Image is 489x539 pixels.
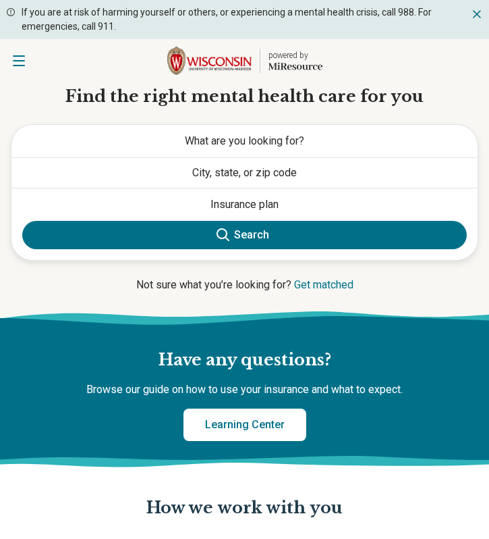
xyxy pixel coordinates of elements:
h1: Find the right mental health care for you [11,85,478,108]
a: Home page [167,42,322,80]
a: Get matched [294,278,353,291]
a: Learning Center [183,409,306,441]
p: Browse our guide on how to use your insurance and what to expect. [16,382,473,398]
p: Not sure what you’re looking for? [11,277,478,293]
button: What are you looking for? [11,125,478,157]
button: City, state, or zip code [11,158,478,188]
p: How we work with you [146,496,343,519]
span: What are you looking for? [185,134,304,147]
p: powered by [268,50,322,61]
button: Show suggestions [11,188,478,221]
button: Search [22,221,467,249]
h2: Have any questions? [16,349,473,371]
p: If you are at risk of harming yourself or others, or experiencing a mental health crisis, call 98... [22,5,465,34]
button: Dismiss [470,5,484,22]
button: Open navigation [11,53,27,69]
